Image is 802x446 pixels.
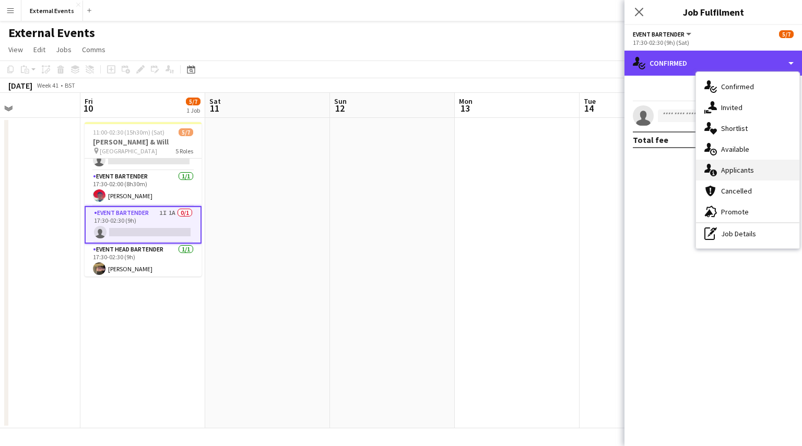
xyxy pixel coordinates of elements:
h1: External Events [8,25,95,41]
app-card-role: Event bartender1/117:30-02:00 (8h30m)[PERSON_NAME] [85,171,202,206]
span: 10 [83,102,93,114]
div: Job Details [696,223,799,244]
span: Sun [334,97,347,106]
span: [GEOGRAPHIC_DATA] [100,147,157,155]
div: 1 Job [186,106,200,114]
span: 11:00-02:30 (15h30m) (Sat) [93,128,164,136]
div: Total fee [633,135,668,145]
div: Confirmed [624,51,802,76]
span: 13 [457,102,473,114]
span: 5 Roles [175,147,193,155]
div: Invited [696,97,799,118]
span: Edit [33,45,45,54]
div: [DATE] [8,80,32,91]
app-card-role: Event bartender1I1A0/117:30-02:30 (9h) [85,206,202,244]
app-card-role: Event head Bartender1/117:30-02:30 (9h)[PERSON_NAME] [85,244,202,279]
span: 5/7 [779,30,794,38]
a: Edit [29,43,50,56]
span: Sat [209,97,221,106]
div: Shortlist [696,118,799,139]
a: Comms [78,43,110,56]
h3: Job Fulfilment [624,5,802,19]
div: Available [696,139,799,160]
span: Fri [85,97,93,106]
div: 17:30-02:30 (9h) (Sat) [633,39,794,46]
span: Event bartender [633,30,685,38]
span: Tue [584,97,596,106]
a: View [4,43,27,56]
div: BST [65,81,75,89]
span: Week 41 [34,81,61,89]
div: Promote [696,201,799,222]
span: View [8,45,23,54]
span: 14 [582,102,596,114]
div: Cancelled [696,180,799,201]
span: Jobs [56,45,72,54]
div: Confirmed [696,76,799,97]
a: Jobs [52,43,76,56]
span: 11 [208,102,221,114]
span: Mon [459,97,473,106]
span: Comms [82,45,105,54]
span: 12 [333,102,347,114]
span: 5/7 [179,128,193,136]
button: External Events [21,1,83,21]
button: Event bartender [633,30,693,38]
span: 5/7 [186,98,200,105]
app-job-card: 11:00-02:30 (15h30m) (Sat)5/7[PERSON_NAME] & Will [GEOGRAPHIC_DATA]5 Roles[PERSON_NAME]Floor mana... [85,122,202,276]
h3: [PERSON_NAME] & Will [85,137,202,147]
div: Applicants [696,160,799,180]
